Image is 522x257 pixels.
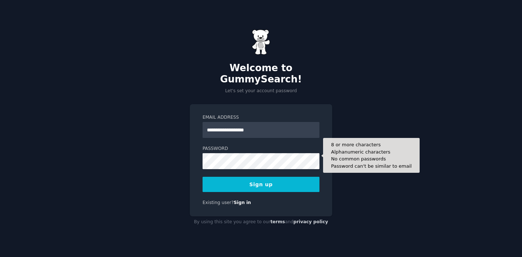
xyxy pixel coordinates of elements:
a: privacy policy [293,219,328,224]
div: By using this site you agree to our and [190,216,332,228]
span: Existing user? [203,200,234,205]
a: terms [270,219,285,224]
button: Sign up [203,177,319,192]
label: Password [203,146,319,152]
a: Sign in [234,200,251,205]
p: Let's set your account password [190,88,332,94]
h2: Welcome to GummySearch! [190,62,332,85]
img: Gummy Bear [252,29,270,55]
label: Email Address [203,114,319,121]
